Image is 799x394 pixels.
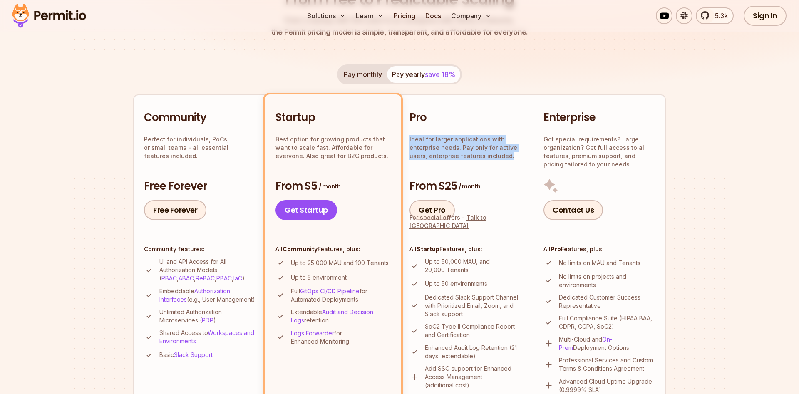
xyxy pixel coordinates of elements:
a: IaC [233,275,242,282]
p: Advanced Cloud Uptime Upgrade (0.9999% SLA) [559,377,655,394]
button: Company [448,7,495,24]
h4: All Features, plus: [543,245,655,253]
a: Logs Forwarder [291,330,334,337]
a: Slack Support [174,351,213,358]
p: Professional Services and Custom Terms & Conditions Agreement [559,356,655,373]
p: UI and API Access for All Authorization Models ( , , , , ) [159,258,256,282]
h4: Community features: [144,245,256,253]
p: Best option for growing products that want to scale fast. Affordable for everyone. Also great for... [275,135,390,160]
strong: Pro [551,245,561,253]
p: Unlimited Authorization Microservices ( ) [159,308,256,325]
p: Dedicated Slack Support Channel with Prioritized Email, Zoom, and Slack support [425,293,523,318]
button: Solutions [304,7,349,24]
a: Docs [422,7,444,24]
div: For special offers - [409,213,523,230]
a: PBAC [216,275,232,282]
p: Basic [159,351,213,359]
p: Got special requirements? Large organization? Get full access to all features, premium support, a... [543,135,655,169]
p: Full Compliance Suite (HIPAA BAA, GDPR, CCPA, SoC2) [559,314,655,331]
p: Shared Access to [159,329,256,345]
strong: Community [283,245,318,253]
span: 5.3k [710,11,728,21]
a: Pricing [390,7,419,24]
p: Enhanced Audit Log Retention (21 days, extendable) [425,344,523,360]
h2: Startup [275,110,390,125]
h3: From $5 [275,179,390,194]
a: GitOps CI/CD Pipeline [300,287,360,295]
a: 5.3k [696,7,734,24]
a: Sign In [744,6,787,26]
strong: Startup [417,245,439,253]
h2: Pro [409,110,523,125]
a: On-Prem [559,336,613,351]
p: Full for Automated Deployments [291,287,390,304]
h3: From $25 [409,179,523,194]
img: Permit logo [8,2,90,30]
p: No limits on projects and environments [559,273,655,289]
p: Extendable retention [291,308,390,325]
a: Authorization Interfaces [159,287,230,303]
p: Perfect for individuals, PoCs, or small teams - all essential features included. [144,135,256,160]
a: Get Startup [275,200,337,220]
a: PDP [202,317,213,324]
a: Free Forever [144,200,206,220]
p: Embeddable (e.g., User Management) [159,287,256,304]
p: Up to 50 environments [425,280,487,288]
span: / month [319,182,340,191]
a: ABAC [179,275,194,282]
h3: Free Forever [144,179,256,194]
a: Contact Us [543,200,603,220]
button: Learn [352,7,387,24]
h4: All Features, plus: [409,245,523,253]
a: RBAC [161,275,177,282]
p: Up to 25,000 MAU and 100 Tenants [291,259,389,267]
h2: Enterprise [543,110,655,125]
a: Audit and Decision Logs [291,308,373,324]
p: SoC2 Type II Compliance Report and Certification [425,322,523,339]
p: Multi-Cloud and Deployment Options [559,335,655,352]
p: for Enhanced Monitoring [291,329,390,346]
h2: Community [144,110,256,125]
a: ReBAC [196,275,215,282]
a: Get Pro [409,200,455,220]
p: No limits on MAU and Tenants [559,259,640,267]
p: Add SSO support for Enhanced Access Management (additional cost) [425,364,523,389]
p: Up to 5 environment [291,273,347,282]
button: Pay monthly [339,66,387,83]
p: Ideal for larger applications with enterprise needs. Pay only for active users, enterprise featur... [409,135,523,160]
h4: All Features, plus: [275,245,390,253]
p: Dedicated Customer Success Representative [559,293,655,310]
p: Up to 50,000 MAU, and 20,000 Tenants [425,258,523,274]
span: / month [459,182,480,191]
